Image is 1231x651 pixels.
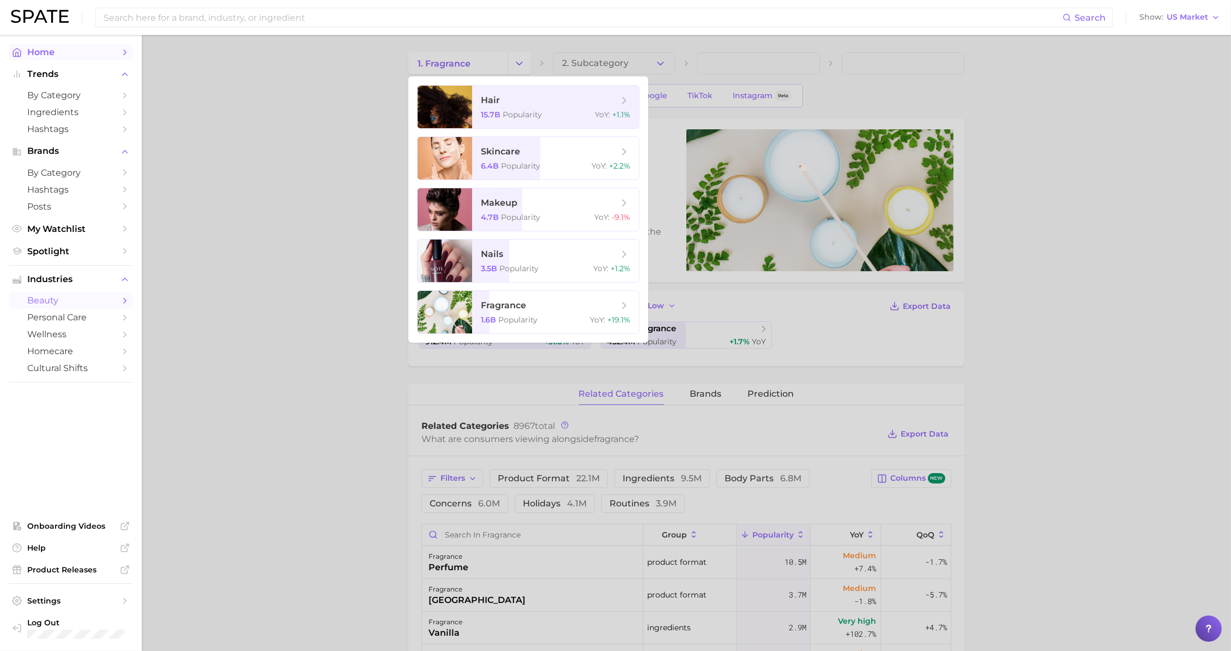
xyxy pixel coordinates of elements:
span: +2.2% [609,161,630,171]
span: fragrance [481,300,526,310]
span: 3.5b [481,264,497,273]
button: Trends [9,66,133,82]
span: Popularity [501,212,540,222]
a: Settings [9,593,133,609]
span: Trends [27,69,114,79]
span: beauty [27,295,114,306]
a: Log out. Currently logged in with e-mail hicks.ll@pg.com. [9,614,133,642]
span: Posts [27,201,114,212]
a: homecare [9,343,133,360]
span: skincare [481,146,520,157]
button: ShowUS Market [1137,10,1223,25]
span: Industries [27,274,114,284]
span: Log Out [27,618,124,628]
span: 4.7b [481,212,499,222]
span: Home [27,47,114,57]
span: hair [481,95,500,105]
a: Hashtags [9,121,133,138]
a: My Watchlist [9,220,133,237]
a: Help [9,540,133,556]
button: Brands [9,143,133,159]
span: Popularity [499,264,539,273]
a: Onboarding Videos [9,518,133,534]
span: Ingredients [27,107,114,117]
span: 6.4b [481,161,499,171]
span: My Watchlist [27,224,114,234]
span: US Market [1167,14,1208,20]
a: wellness [9,326,133,343]
span: Help [27,543,114,553]
a: Spotlight [9,243,133,260]
span: Popularity [501,161,540,171]
a: by Category [9,164,133,181]
span: by Category [27,168,114,178]
span: personal care [27,312,114,322]
span: nails [481,249,503,259]
span: homecare [27,346,114,356]
a: Posts [9,198,133,215]
span: makeup [481,198,517,208]
span: Brands [27,146,114,156]
a: Product Releases [9,562,133,578]
span: Popularity [503,110,542,120]
span: +19.1% [607,315,630,325]
span: Product Releases [27,565,114,575]
span: 15.7b [481,110,500,120]
img: SPATE [11,10,69,23]
span: -9.1% [612,212,630,222]
a: Hashtags [9,181,133,198]
button: Industries [9,271,133,288]
a: Ingredients [9,104,133,121]
span: YoY : [593,264,608,273]
span: Popularity [498,315,538,325]
span: Hashtags [27,124,114,134]
span: YoY : [590,315,605,325]
span: YoY : [594,212,610,222]
ul: Change Category [408,76,648,343]
span: Search [1075,13,1106,23]
span: +1.2% [611,264,630,273]
span: +1.1% [612,110,630,120]
span: YoY : [595,110,610,120]
span: wellness [27,329,114,339]
span: 1.6b [481,315,496,325]
span: Show [1139,14,1163,20]
span: cultural shifts [27,363,114,373]
a: by Category [9,87,133,104]
a: cultural shifts [9,360,133,377]
span: Onboarding Videos [27,521,114,531]
a: personal care [9,309,133,326]
input: Search here for a brand, industry, or ingredient [102,8,1063,27]
a: beauty [9,292,133,309]
span: YoY : [592,161,607,171]
span: Spotlight [27,246,114,256]
span: by Category [27,90,114,100]
a: Home [9,44,133,61]
span: Hashtags [27,184,114,195]
span: Settings [27,596,114,606]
